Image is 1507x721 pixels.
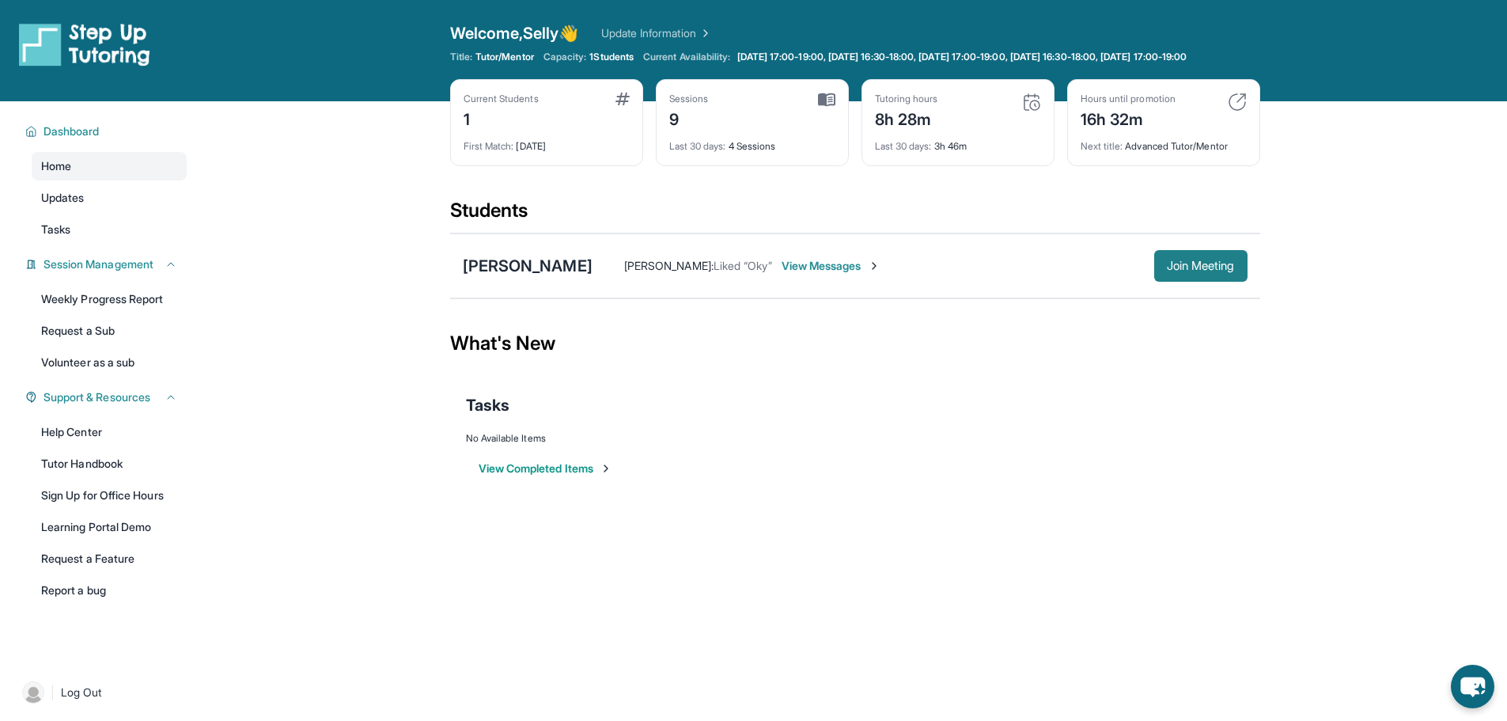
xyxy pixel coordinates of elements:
[1081,140,1123,152] span: Next title :
[669,140,726,152] span: Last 30 days :
[643,51,730,63] span: Current Availability:
[466,394,509,416] span: Tasks
[475,51,534,63] span: Tutor/Mentor
[782,258,880,274] span: View Messages
[669,93,709,105] div: Sessions
[32,152,187,180] a: Home
[51,683,55,702] span: |
[450,309,1260,378] div: What's New
[875,105,938,131] div: 8h 28m
[44,256,153,272] span: Session Management
[450,51,472,63] span: Title:
[1081,105,1176,131] div: 16h 32m
[696,25,712,41] img: Chevron Right
[32,576,187,605] a: Report a bug
[464,93,539,105] div: Current Students
[44,389,150,405] span: Support & Resources
[32,418,187,446] a: Help Center
[463,255,593,277] div: [PERSON_NAME]
[16,675,187,710] a: |Log Out
[464,140,514,152] span: First Match :
[589,51,634,63] span: 1 Students
[44,123,100,139] span: Dashboard
[818,93,835,107] img: card
[450,22,579,44] span: Welcome, Selly 👋
[61,685,102,700] span: Log Out
[32,184,187,212] a: Updates
[41,190,85,206] span: Updates
[32,215,187,244] a: Tasks
[714,259,772,272] span: Liked “Oky”
[624,259,714,272] span: [PERSON_NAME] :
[669,105,709,131] div: 9
[875,131,1041,153] div: 3h 46m
[737,51,1187,63] span: [DATE] 17:00-19:00, [DATE] 16:30-18:00, [DATE] 17:00-19:00, [DATE] 16:30-18:00, [DATE] 17:00-19:00
[450,198,1260,233] div: Students
[1081,131,1247,153] div: Advanced Tutor/Mentor
[1081,93,1176,105] div: Hours until promotion
[41,222,70,237] span: Tasks
[1154,250,1248,282] button: Join Meeting
[32,513,187,541] a: Learning Portal Demo
[1451,665,1494,708] button: chat-button
[1228,93,1247,112] img: card
[464,105,539,131] div: 1
[32,317,187,345] a: Request a Sub
[22,681,44,704] img: user-img
[479,461,612,476] button: View Completed Items
[464,131,630,153] div: [DATE]
[37,389,177,405] button: Support & Resources
[19,22,150,66] img: logo
[669,131,835,153] div: 4 Sessions
[615,93,630,105] img: card
[734,51,1191,63] a: [DATE] 17:00-19:00, [DATE] 16:30-18:00, [DATE] 17:00-19:00, [DATE] 16:30-18:00, [DATE] 17:00-19:00
[32,481,187,510] a: Sign Up for Office Hours
[37,256,177,272] button: Session Management
[32,450,187,478] a: Tutor Handbook
[1167,261,1235,271] span: Join Meeting
[32,348,187,377] a: Volunteer as a sub
[41,158,71,174] span: Home
[32,285,187,313] a: Weekly Progress Report
[543,51,587,63] span: Capacity:
[1022,93,1041,112] img: card
[32,545,187,573] a: Request a Feature
[466,432,1244,445] div: No Available Items
[875,93,938,105] div: Tutoring hours
[37,123,177,139] button: Dashboard
[868,260,880,272] img: Chevron-Right
[875,140,932,152] span: Last 30 days :
[601,25,712,41] a: Update Information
